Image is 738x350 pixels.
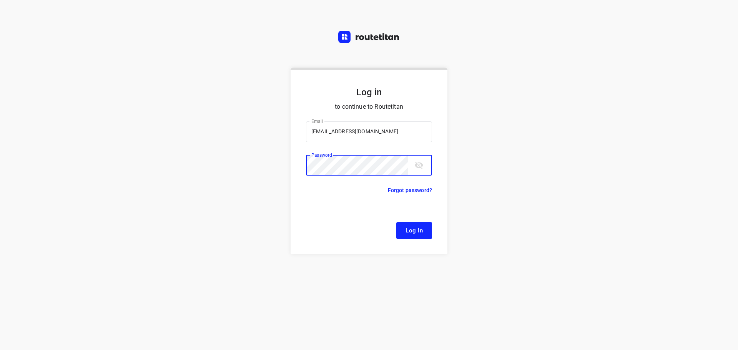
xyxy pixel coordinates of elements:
p: Forgot password? [388,186,432,195]
button: toggle password visibility [411,158,427,173]
img: Routetitan [338,31,400,43]
button: Log In [396,222,432,239]
span: Log In [406,226,423,236]
h5: Log in [306,86,432,98]
p: to continue to Routetitan [306,101,432,112]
